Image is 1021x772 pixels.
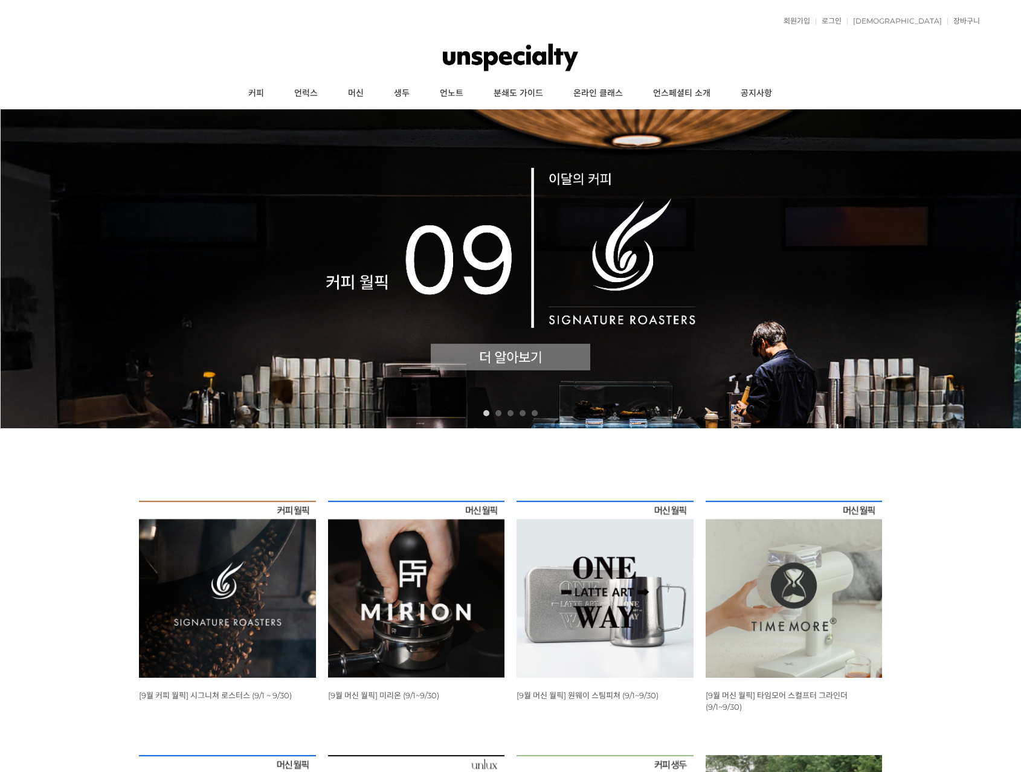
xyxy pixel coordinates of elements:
a: 언럭스 [279,79,333,109]
a: 2 [495,410,501,416]
a: [DEMOGRAPHIC_DATA] [847,18,942,25]
img: [9월 커피 월픽] 시그니쳐 로스터스 (9/1 ~ 9/30) [139,501,316,678]
a: [9월 머신 월픽] 타임모어 스컬프터 그라인더 (9/1~9/30) [706,690,848,712]
a: 생두 [379,79,425,109]
a: 공지사항 [726,79,787,109]
a: 온라인 클래스 [558,79,638,109]
a: 4 [520,410,526,416]
a: [9월 커피 월픽] 시그니쳐 로스터스 (9/1 ~ 9/30) [139,690,292,700]
img: 9월 머신 월픽 원웨이 스팀피쳐 [517,501,694,678]
img: 9월 머신 월픽 미리온 [328,501,505,678]
img: 9월 머신 월픽 타임모어 스컬프터 [706,501,883,678]
a: 언노트 [425,79,478,109]
a: 분쇄도 가이드 [478,79,558,109]
a: 머신 [333,79,379,109]
a: 3 [507,410,514,416]
img: 언스페셜티 몰 [443,39,579,76]
a: 회원가입 [778,18,810,25]
a: 언스페셜티 소개 [638,79,726,109]
a: [9월 머신 월픽] 미리온 (9/1~9/30) [328,690,439,700]
a: 로그인 [816,18,842,25]
a: [9월 머신 월픽] 원웨이 스팀피쳐 (9/1~9/30) [517,690,659,700]
a: 5 [532,410,538,416]
a: 커피 [233,79,279,109]
a: 장바구니 [947,18,980,25]
a: 1 [483,410,489,416]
